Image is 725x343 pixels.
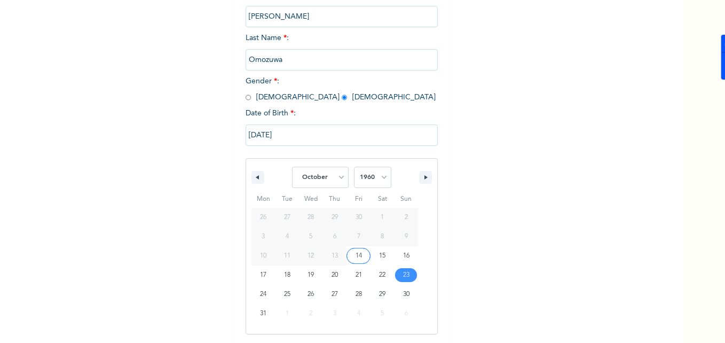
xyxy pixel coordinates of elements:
span: 2 [405,208,408,227]
span: 31 [260,304,266,323]
span: 19 [308,266,314,285]
button: 16 [394,246,418,266]
button: 19 [299,266,323,285]
span: Date of Birth : [246,108,296,119]
span: 28 [356,285,362,304]
span: 20 [332,266,338,285]
span: 7 [357,227,360,246]
span: Fri [346,191,371,208]
button: 23 [394,266,418,285]
button: 13 [323,246,347,266]
button: 25 [275,285,300,304]
button: 31 [251,304,275,323]
button: 20 [323,266,347,285]
button: 14 [346,246,371,266]
button: 9 [394,227,418,246]
span: Gender : [DEMOGRAPHIC_DATA] [DEMOGRAPHIC_DATA] [246,77,436,101]
button: 21 [346,266,371,285]
span: 30 [403,285,409,304]
button: 12 [299,246,323,266]
span: 17 [260,266,266,285]
span: 25 [284,285,290,304]
span: 11 [284,246,290,266]
button: 4 [275,227,300,246]
span: 14 [356,246,362,266]
button: 30 [394,285,418,304]
span: Sat [371,191,395,208]
button: 1 [371,208,395,227]
button: 7 [346,227,371,246]
button: 17 [251,266,275,285]
span: 27 [332,285,338,304]
span: 26 [308,285,314,304]
input: DD-MM-YYYY [246,124,438,146]
button: 11 [275,246,300,266]
span: 10 [260,246,266,266]
button: 3 [251,227,275,246]
span: 22 [379,266,385,285]
button: 18 [275,266,300,285]
input: Enter your last name [246,49,438,71]
span: 9 [405,227,408,246]
button: 26 [299,285,323,304]
span: Thu [323,191,347,208]
span: 15 [379,246,385,266]
button: 15 [371,246,395,266]
button: 8 [371,227,395,246]
span: 16 [403,246,409,266]
button: 10 [251,246,275,266]
input: Enter your first name [246,6,438,27]
button: 29 [371,285,395,304]
span: Sun [394,191,418,208]
span: 3 [262,227,265,246]
span: 23 [403,266,409,285]
span: 12 [308,246,314,266]
button: 27 [323,285,347,304]
span: 13 [332,246,338,266]
span: 18 [284,266,290,285]
button: 6 [323,227,347,246]
span: Wed [299,191,323,208]
button: 28 [346,285,371,304]
button: 22 [371,266,395,285]
span: 6 [333,227,336,246]
span: 1 [381,208,384,227]
span: 4 [286,227,289,246]
span: Tue [275,191,300,208]
span: 5 [309,227,312,246]
span: Last Name : [246,34,438,64]
button: 5 [299,227,323,246]
span: 29 [379,285,385,304]
span: Mon [251,191,275,208]
button: 24 [251,285,275,304]
span: 8 [381,227,384,246]
button: 2 [394,208,418,227]
span: 21 [356,266,362,285]
span: 24 [260,285,266,304]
